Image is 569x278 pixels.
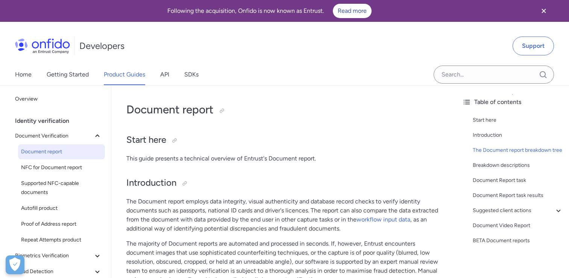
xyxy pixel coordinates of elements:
p: This guide presents a technical overview of Entrust's Document report. [126,154,441,163]
a: API [160,64,169,85]
a: Proof of Address report [18,217,105,232]
a: Repeat Attempts product [18,232,105,247]
a: Start here [473,116,563,125]
p: The Document report employs data integrity, visual authenticity and database record checks to ver... [126,197,441,233]
span: Document report [21,147,102,156]
h2: Start here [126,134,441,147]
button: Document Verification [12,128,105,144]
a: SDKs [184,64,199,85]
span: Fraud Detection [15,267,93,276]
a: BETA Document reports [473,236,563,245]
a: Overview [12,92,105,107]
div: Following the acquisition, Onfido is now known as Entrust. [9,4,530,18]
a: Home [15,64,32,85]
h1: Document report [126,102,441,117]
h2: Introduction [126,177,441,189]
span: Document Verification [15,131,93,141]
span: Proof of Address report [21,220,102,229]
a: Document Report task results [473,191,563,200]
button: Biometrics Verification [12,248,105,263]
input: Onfido search input field [434,66,554,84]
span: NFC for Document report [21,163,102,172]
button: Open Preferences [6,255,24,274]
a: Document Report task [473,176,563,185]
a: Autofill product [18,201,105,216]
a: Getting Started [47,64,89,85]
svg: Close banner [539,6,548,15]
div: Identity verification [15,113,108,128]
a: The Document report breakdown tree [473,146,563,155]
span: Autofill product [21,204,102,213]
button: Close banner [530,2,558,20]
span: Repeat Attempts product [21,235,102,244]
img: Onfido Logo [15,38,70,53]
span: Biometrics Verification [15,251,93,260]
div: Table of contents [462,98,563,107]
a: workflow input data [357,216,410,223]
a: Document report [18,144,105,159]
a: Document Video Report [473,221,563,230]
a: Supported NFC-capable documents [18,176,105,200]
a: Suggested client actions [473,206,563,215]
a: Breakdown descriptions [473,161,563,170]
a: Support [513,37,554,55]
a: NFC for Document report [18,160,105,175]
span: Overview [15,95,102,104]
div: Cookie Preferences [6,255,24,274]
a: Introduction [473,131,563,140]
span: Supported NFC-capable documents [21,179,102,197]
h1: Developers [79,40,124,52]
a: Read more [333,4,372,18]
a: Product Guides [104,64,145,85]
